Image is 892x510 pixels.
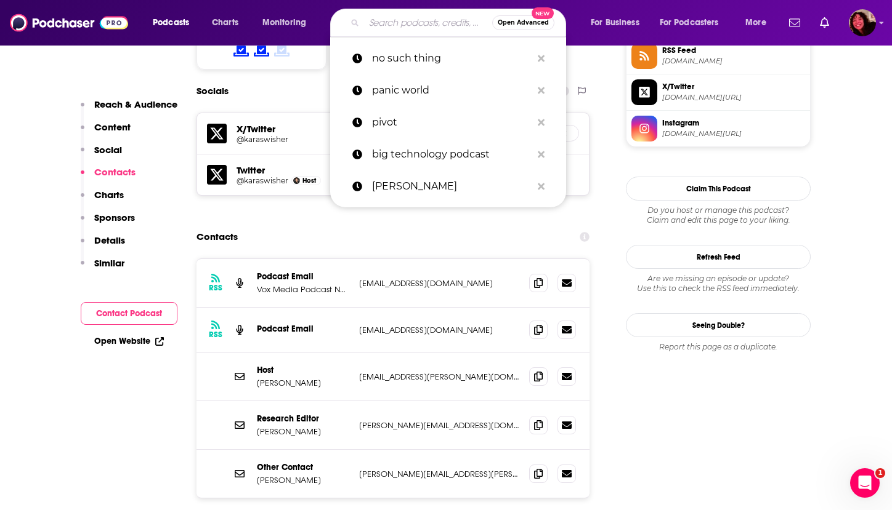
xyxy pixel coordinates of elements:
button: Social [81,144,122,167]
a: [PERSON_NAME] [330,170,566,202]
button: Charts [81,189,124,212]
span: instagram.com/irontheworld [662,129,805,138]
h3: RSS [209,283,222,293]
p: [EMAIL_ADDRESS][DOMAIN_NAME] [359,325,519,335]
button: Content [81,121,131,144]
img: Podchaser - Follow, Share and Rate Podcasts [10,11,128,34]
span: Logged in as Kathryn-Musilek [849,9,876,36]
input: Search podcasts, credits, & more... [364,13,492,33]
a: no such thing [330,42,566,74]
span: Instagram [662,118,805,129]
span: Do you host or manage this podcast? [626,205,811,215]
p: big technology podcast [372,138,532,170]
span: New [532,7,554,19]
span: More [745,14,766,31]
button: Open AdvancedNew [492,15,554,30]
button: Details [81,234,125,257]
span: X/Twitter [662,81,805,92]
p: Sarah Koenig [372,170,532,202]
button: Sponsors [81,212,135,234]
p: [EMAIL_ADDRESS][DOMAIN_NAME] [359,278,519,289]
a: @karaswisher [237,135,338,144]
p: Sponsors [94,212,135,223]
p: [PERSON_NAME][EMAIL_ADDRESS][PERSON_NAME][DOMAIN_NAME] [359,469,519,479]
a: @karaswisher [237,176,288,185]
span: Host [302,177,316,185]
img: Kara Swisher [293,177,300,184]
span: RSS Feed [662,45,805,56]
span: twitter.com/karaswisher [662,93,805,102]
a: X/Twitter[DOMAIN_NAME][URL] [631,79,805,105]
div: Search podcasts, credits, & more... [342,9,578,37]
button: Refresh Feed [626,245,811,269]
div: Report this page as a duplicate. [626,342,811,352]
span: 1 [875,468,885,478]
div: Are we missing an episode or update? Use this to check the RSS feed immediately. [626,274,811,293]
button: Show profile menu [849,9,876,36]
p: Podcast Email [257,324,349,334]
a: Charts [204,13,246,33]
button: Reach & Audience [81,98,177,121]
div: Claim and edit this page to your liking. [626,205,811,225]
p: Host [257,365,349,375]
button: open menu [254,13,322,33]
span: Open Advanced [498,20,549,26]
button: open menu [582,13,655,33]
h5: Twitter [237,164,338,176]
span: Podcasts [153,14,189,31]
span: Monitoring [262,14,306,31]
h5: X/Twitter [237,123,338,135]
p: [PERSON_NAME] [257,475,349,485]
p: Podcast Email [257,271,349,282]
span: Charts [212,14,238,31]
button: open menu [144,13,205,33]
span: For Podcasters [660,14,719,31]
p: Content [94,121,131,133]
a: Show notifications dropdown [784,12,805,33]
a: Show notifications dropdown [815,12,834,33]
span: feeds.megaphone.fm [662,57,805,66]
button: Contact Podcast [81,302,177,325]
a: Instagram[DOMAIN_NAME][URL] [631,116,805,141]
h3: RSS [209,330,222,340]
p: no such thing [372,42,532,74]
a: Open Website [94,336,164,346]
button: Contacts [81,166,136,189]
p: [PERSON_NAME][EMAIL_ADDRESS][DOMAIN_NAME] [359,420,519,431]
p: Reach & Audience [94,98,177,110]
p: Similar [94,257,124,269]
p: pivot [372,106,532,138]
p: Vox Media Podcast Network [257,284,349,295]
button: open menu [652,13,737,33]
h2: Socials [197,79,229,103]
a: big technology podcast [330,138,566,170]
a: pivot [330,106,566,138]
p: [PERSON_NAME] [257,378,349,388]
button: Similar [81,257,124,280]
button: Claim This Podcast [626,177,811,201]
p: [PERSON_NAME] [257,426,349,437]
span: For Business [591,14,639,31]
a: Seeing Double? [626,313,811,337]
p: Other Contact [257,462,349,472]
h2: Contacts [197,225,238,249]
button: open menu [737,13,782,33]
p: Social [94,144,122,156]
a: RSS Feed[DOMAIN_NAME] [631,43,805,69]
p: Charts [94,189,124,201]
p: panic world [372,74,532,106]
img: User Profile [849,9,876,36]
p: [EMAIL_ADDRESS][PERSON_NAME][DOMAIN_NAME] [359,372,519,382]
p: Details [94,234,125,246]
a: panic world [330,74,566,106]
iframe: Intercom live chat [850,468,880,498]
p: Contacts [94,166,136,178]
p: Research Editor [257,413,349,424]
